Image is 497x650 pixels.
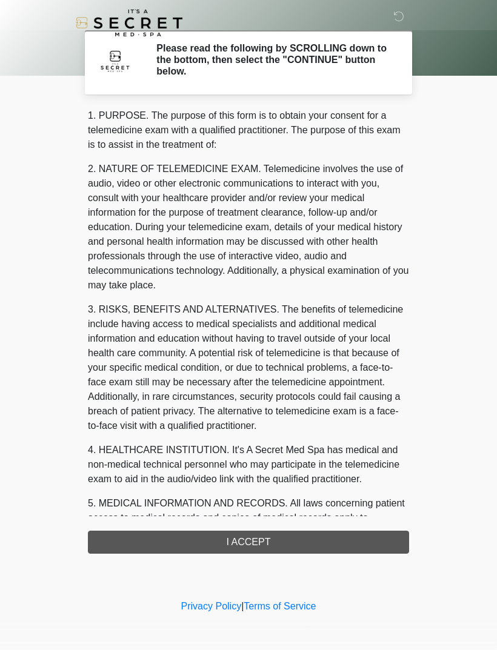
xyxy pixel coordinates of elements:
[156,42,391,78] h2: Please read the following by SCROLLING down to the bottom, then select the "CONTINUE" button below.
[76,9,182,36] img: It's A Secret Med Spa Logo
[88,443,409,486] p: 4. HEALTHCARE INSTITUTION. It's A Secret Med Spa has medical and non-medical technical personnel ...
[88,108,409,152] p: 1. PURPOSE. The purpose of this form is to obtain your consent for a telemedicine exam with a qua...
[244,601,316,611] a: Terms of Service
[88,496,409,569] p: 5. MEDICAL INFORMATION AND RECORDS. All laws concerning patient access to medical records and cop...
[181,601,242,611] a: Privacy Policy
[97,42,133,79] img: Agent Avatar
[88,302,409,433] p: 3. RISKS, BENEFITS AND ALTERNATIVES. The benefits of telemedicine include having access to medica...
[88,162,409,293] p: 2. NATURE OF TELEMEDICINE EXAM. Telemedicine involves the use of audio, video or other electronic...
[241,601,244,611] a: |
